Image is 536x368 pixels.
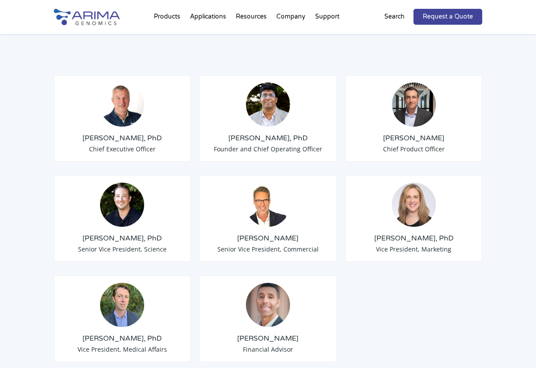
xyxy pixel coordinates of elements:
[100,83,144,127] img: Tom-Willis.jpg
[392,183,436,227] img: 19364919-cf75-45a2-a608-1b8b29f8b955.jpg
[54,9,120,25] img: Arima-Genomics-logo
[207,334,329,343] h3: [PERSON_NAME]
[376,245,451,253] span: Vice President, Marketing
[353,233,475,243] h3: [PERSON_NAME], PhD
[384,11,405,23] p: Search
[78,345,167,353] span: Vice President, Medical Affairs
[243,345,293,353] span: Financial Advisor
[383,145,445,153] span: Chief Product Officer
[392,83,436,127] img: Chris-Roberts.jpg
[207,233,329,243] h3: [PERSON_NAME]
[207,133,329,143] h3: [PERSON_NAME], PhD
[246,283,290,327] img: A.-Seltser-Headshot.jpeg
[100,283,144,327] img: 1632501909860.jpeg
[246,83,290,127] img: Sid-Selvaraj_Arima-Genomics.png
[61,133,183,143] h3: [PERSON_NAME], PhD
[246,183,290,227] img: David-Duvall-Headshot.jpg
[214,145,322,153] span: Founder and Chief Operating Officer
[413,9,482,25] a: Request a Quote
[100,183,144,227] img: Anthony-Schmitt_Arima-Genomics.png
[89,145,156,153] span: Chief Executive Officer
[353,133,475,143] h3: [PERSON_NAME]
[61,334,183,343] h3: [PERSON_NAME], PhD
[78,245,167,253] span: Senior Vice President, Science
[61,233,183,243] h3: [PERSON_NAME], PhD
[217,245,319,253] span: Senior Vice President, Commercial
